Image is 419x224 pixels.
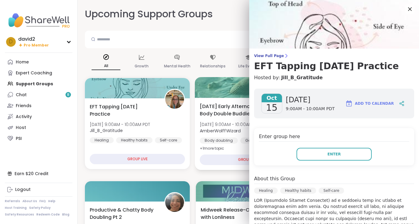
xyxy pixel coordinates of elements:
img: Jill_B_Gratitude [165,90,184,109]
div: Healing [90,137,114,143]
div: Healing [254,188,278,194]
img: ShareWell Nav Logo [5,10,72,31]
a: Host Training [5,206,27,210]
div: GROUP LIVE [200,154,297,165]
a: Home [5,56,72,67]
span: 15 [266,102,277,113]
h4: About this Group [254,175,295,182]
a: View Full PageEFT Tapping [DATE] Practice [254,53,414,72]
a: Referrals [5,199,20,203]
span: Add to Calendar [355,101,394,106]
span: 9:00AM - 10:00AM PDT [286,106,335,112]
div: Friends [16,103,32,109]
div: Good company [240,137,281,144]
img: ShareWell Logomark [345,100,353,107]
span: 8 [67,92,69,97]
p: Relationships [200,63,226,70]
a: Help [48,199,55,203]
span: Productive & Chatty Body Doubling Pt 2 [90,206,158,221]
span: View Full Page [254,53,414,58]
img: Monica2025 [165,193,184,212]
h4: Enter group here [259,133,409,142]
div: Body doubling [200,137,238,144]
button: Add to Calendar [343,96,397,111]
a: Safety Policy [29,206,51,210]
a: About Us [22,199,37,203]
div: Chat [16,92,27,98]
p: All [92,62,120,70]
span: Oct [262,94,282,102]
div: Expert Coaching [16,70,52,76]
a: Jill_B_Gratitude [281,74,323,81]
div: PSI [16,136,22,142]
a: Redeem Code [36,212,60,217]
span: Midweek Release-Coping with Lonliness [201,206,269,221]
a: Expert Coaching [5,67,72,78]
p: Growth [135,63,149,70]
span: [DATE] 9:00AM - 10:00AM PDT [200,121,261,127]
a: Chat8 [5,89,72,100]
div: Healthy habits [116,137,153,143]
button: Enter [297,148,372,161]
a: Host [5,122,72,133]
span: [DATE] 9:00AM - 10:00AM PDT [90,121,150,127]
span: [DATE] Early Afternoon Body Double Buddies [200,103,269,117]
b: Jill_B_Gratitude [90,127,123,134]
div: Home [16,59,29,65]
span: [DATE] [286,95,335,105]
a: FAQ [39,199,46,203]
div: Activity [16,114,32,120]
span: Enter [327,151,341,157]
div: Logout [15,187,31,193]
div: Self-care [155,137,182,143]
span: Pro Member [24,43,49,48]
div: GROUP LIVE [90,154,185,164]
a: Activity [5,111,72,122]
span: EFT Tapping [DATE] Practice [90,103,158,118]
div: Healthy habits [280,188,316,194]
a: Friends [5,100,72,111]
p: Mental Health [164,63,190,70]
h2: Upcoming Support Groups [85,7,213,21]
a: Blog [62,212,69,217]
a: Logout [5,184,72,195]
b: AmberWolffWizard [200,127,241,134]
div: Host [16,125,26,131]
div: Self-care [319,188,344,194]
a: Safety Resources [5,212,34,217]
h4: Hosted by: [254,74,414,81]
p: Life Events [238,63,258,70]
div: Earn $20 Credit [5,168,72,179]
h3: EFT Tapping [DATE] Practice [254,61,414,72]
span: d [9,38,13,46]
a: PSI [5,133,72,144]
div: david2 [18,36,49,42]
